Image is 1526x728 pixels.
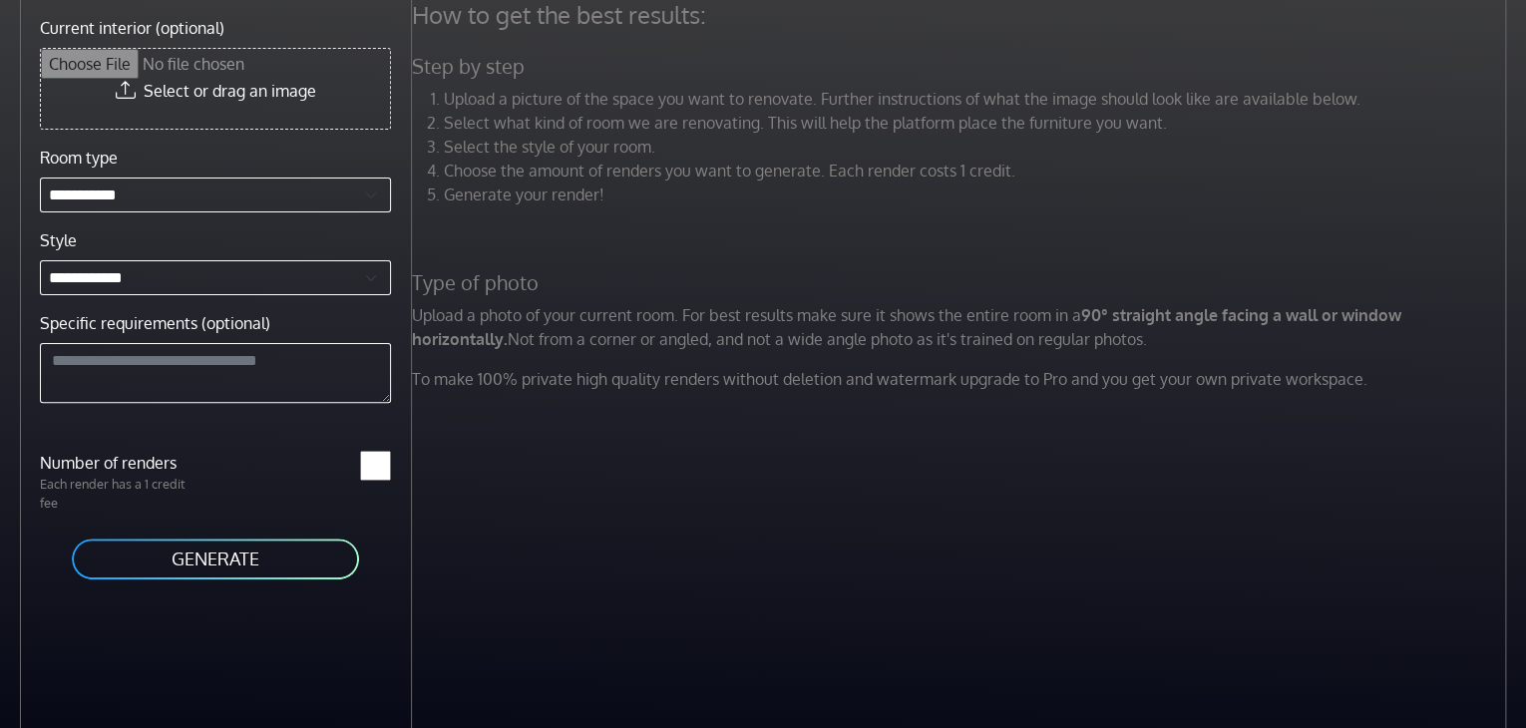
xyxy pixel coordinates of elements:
[40,16,224,40] label: Current interior (optional)
[28,475,215,513] p: Each render has a 1 credit fee
[40,311,270,335] label: Specific requirements (optional)
[444,87,1511,111] li: Upload a picture of the space you want to renovate. Further instructions of what the image should...
[40,228,77,252] label: Style
[444,182,1511,206] li: Generate your render!
[400,54,1523,79] h5: Step by step
[400,303,1523,351] p: Upload a photo of your current room. For best results make sure it shows the entire room in a Not...
[70,537,361,581] button: GENERATE
[400,270,1523,295] h5: Type of photo
[28,451,215,475] label: Number of renders
[40,146,118,170] label: Room type
[400,367,1523,391] p: To make 100% private high quality renders without deletion and watermark upgrade to Pro and you g...
[444,159,1511,182] li: Choose the amount of renders you want to generate. Each render costs 1 credit.
[444,111,1511,135] li: Select what kind of room we are renovating. This will help the platform place the furniture you w...
[444,135,1511,159] li: Select the style of your room.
